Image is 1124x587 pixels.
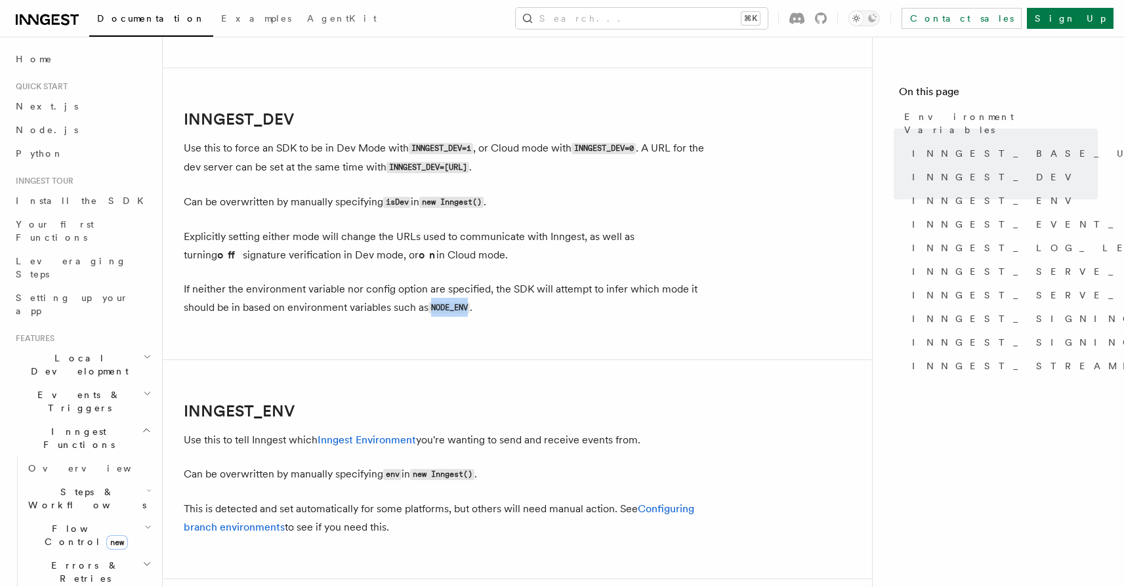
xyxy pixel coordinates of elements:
[221,13,291,24] span: Examples
[10,47,154,71] a: Home
[23,480,154,517] button: Steps & Workflows
[106,535,128,550] span: new
[16,195,152,206] span: Install the SDK
[10,81,68,92] span: Quick start
[383,469,402,480] code: env
[10,346,154,383] button: Local Development
[899,105,1098,142] a: Environment Variables
[912,171,1079,184] span: INNGEST_DEV
[97,13,205,24] span: Documentation
[184,431,709,449] p: Use this to tell Inngest which you're wanting to send and receive events from.
[184,193,709,212] p: Can be overwritten by manually specifying in .
[28,463,163,474] span: Overview
[907,260,1098,283] a: INNGEST_SERVE_HOST
[10,333,54,344] span: Features
[184,502,694,533] a: Configuring branch environments
[907,142,1098,165] a: INNGEST_BASE_URL
[386,162,469,173] code: INNGEST_DEV=[URL]
[16,256,127,279] span: Leveraging Steps
[899,84,1098,105] h4: On this page
[184,228,709,264] p: Explicitly setting either mode will change the URLs used to communicate with Inngest, as well as ...
[184,402,295,420] a: INNGEST_ENV
[410,469,474,480] code: new Inngest()
[184,280,709,317] p: If neither the environment variable nor config option are specified, the SDK will attempt to infe...
[409,143,473,154] code: INNGEST_DEV=1
[383,197,411,208] code: isDev
[16,293,129,316] span: Setting up your app
[10,286,154,323] a: Setting up your app
[907,307,1098,331] a: INNGEST_SIGNING_KEY
[10,94,154,118] a: Next.js
[10,425,142,451] span: Inngest Functions
[10,420,154,456] button: Inngest Functions
[907,331,1098,354] a: INNGEST_SIGNING_KEY_FALLBACK
[907,283,1098,307] a: INNGEST_SERVE_PATH
[428,302,470,314] code: NODE_ENV
[10,249,154,286] a: Leveraging Steps
[907,213,1098,236] a: INNGEST_EVENT_KEY
[10,388,143,415] span: Events & Triggers
[848,10,880,26] button: Toggle dark mode
[419,249,436,261] strong: on
[318,434,416,446] a: Inngest Environment
[184,465,709,484] p: Can be overwritten by manually specifying in .
[184,110,294,129] a: INNGEST_DEV
[1027,8,1114,29] a: Sign Up
[307,13,377,24] span: AgentKit
[741,12,760,25] kbd: ⌘K
[184,500,709,536] p: This is detected and set automatically for some platforms, but others will need manual action. Se...
[10,383,154,420] button: Events & Triggers
[217,249,243,261] strong: off
[16,52,52,66] span: Home
[10,118,154,142] a: Node.js
[572,143,636,154] code: INNGEST_DEV=0
[89,4,213,37] a: Documentation
[16,101,78,111] span: Next.js
[907,165,1098,189] a: INNGEST_DEV
[10,189,154,213] a: Install the SDK
[184,139,709,177] p: Use this to force an SDK to be in Dev Mode with , or Cloud mode with . A URL for the dev server c...
[23,522,144,548] span: Flow Control
[23,559,142,585] span: Errors & Retries
[907,189,1098,213] a: INNGEST_ENV
[10,213,154,249] a: Your first Functions
[912,194,1079,207] span: INNGEST_ENV
[902,8,1022,29] a: Contact sales
[16,219,94,243] span: Your first Functions
[299,4,385,35] a: AgentKit
[23,485,146,512] span: Steps & Workflows
[10,352,143,378] span: Local Development
[516,8,768,29] button: Search...⌘K
[16,148,64,159] span: Python
[10,176,73,186] span: Inngest tour
[419,197,484,208] code: new Inngest()
[904,110,1098,136] span: Environment Variables
[23,456,154,480] a: Overview
[907,354,1098,378] a: INNGEST_STREAMING
[907,236,1098,260] a: INNGEST_LOG_LEVEL
[213,4,299,35] a: Examples
[16,125,78,135] span: Node.js
[10,142,154,165] a: Python
[23,517,154,554] button: Flow Controlnew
